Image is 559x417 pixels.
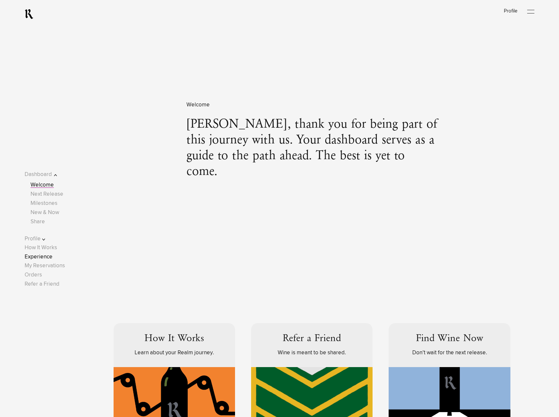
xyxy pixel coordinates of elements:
a: Profile [504,9,517,13]
button: Dashboard [25,170,66,179]
a: How It Works [25,245,57,251]
a: RealmCellars [25,9,33,19]
div: Don’t wait for the next release. [398,348,500,357]
a: Next Release [31,191,63,197]
span: [PERSON_NAME], thank you for being part of this journey with us. Your dashboard serves as a guide... [186,117,438,180]
div: Learn about your Realm journey. [123,348,225,357]
span: Welcome [186,100,438,109]
a: Experience [25,254,53,260]
button: Profile [25,234,66,243]
h3: Refer a Friend [283,333,341,345]
a: Welcome [31,182,54,188]
h3: Find Wine Now [416,333,483,345]
a: My Reservations [25,263,65,269]
h3: How It Works [144,333,204,345]
a: Orders [25,272,42,278]
a: Share [31,219,45,225]
div: Wine is meant to be shared. [261,348,363,357]
a: New & Now [31,210,59,215]
a: Refer a Friend [25,281,59,287]
a: Milestones [31,201,57,206]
